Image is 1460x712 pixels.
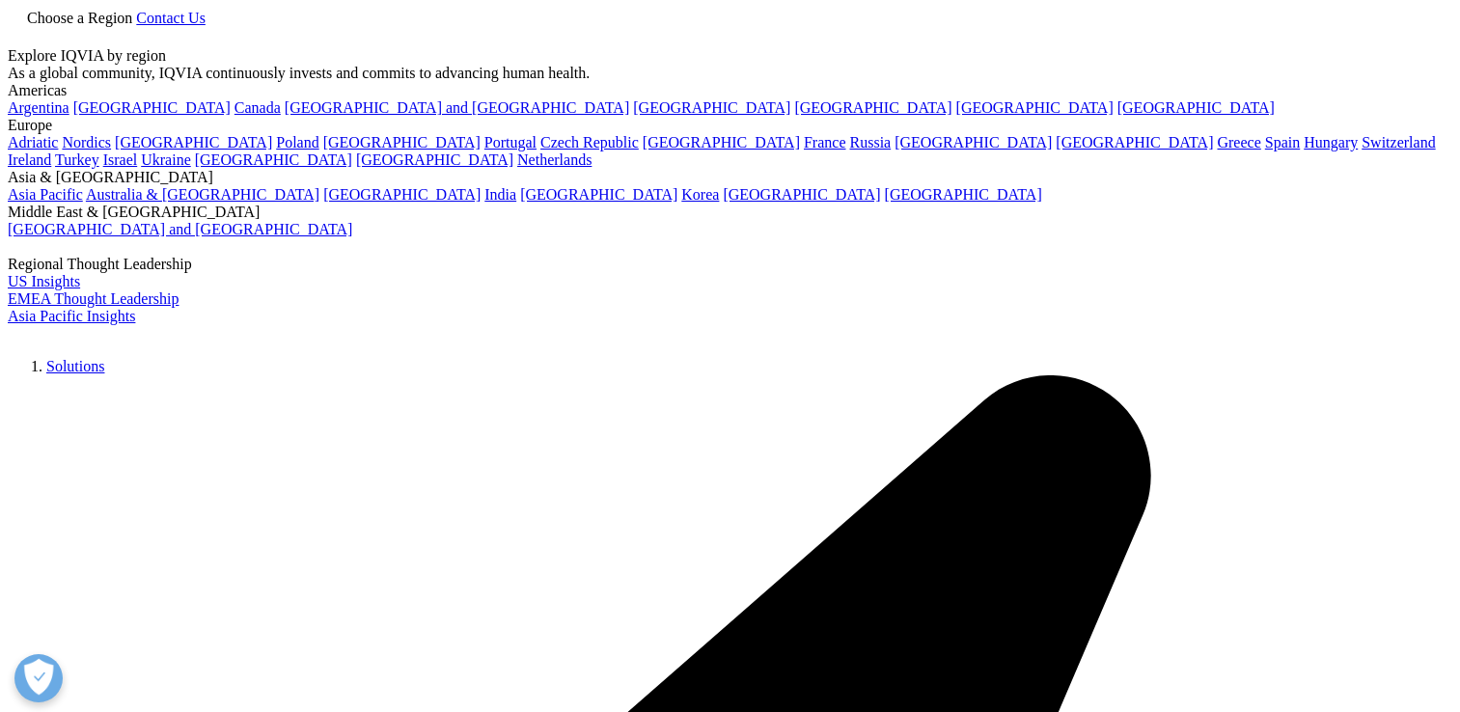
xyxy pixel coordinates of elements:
[285,99,629,116] a: [GEOGRAPHIC_DATA] and [GEOGRAPHIC_DATA]
[276,134,318,151] a: Poland
[8,82,1452,99] div: Americas
[195,151,352,168] a: [GEOGRAPHIC_DATA]
[794,99,951,116] a: [GEOGRAPHIC_DATA]
[1117,99,1275,116] a: [GEOGRAPHIC_DATA]
[8,186,83,203] a: Asia Pacific
[633,99,790,116] a: [GEOGRAPHIC_DATA]
[27,10,132,26] span: Choose a Region
[8,221,352,237] a: [GEOGRAPHIC_DATA] and [GEOGRAPHIC_DATA]
[8,134,58,151] a: Adriatic
[540,134,639,151] a: Czech Republic
[86,186,319,203] a: Australia & [GEOGRAPHIC_DATA]
[55,151,99,168] a: Turkey
[885,186,1042,203] a: [GEOGRAPHIC_DATA]
[136,10,206,26] a: Contact Us
[62,134,111,151] a: Nordics
[8,99,69,116] a: Argentina
[8,273,80,289] a: US Insights
[8,290,179,307] a: EMEA Thought Leadership
[804,134,846,151] a: France
[956,99,1114,116] a: [GEOGRAPHIC_DATA]
[643,134,800,151] a: [GEOGRAPHIC_DATA]
[723,186,880,203] a: [GEOGRAPHIC_DATA]
[1056,134,1213,151] a: [GEOGRAPHIC_DATA]
[681,186,719,203] a: Korea
[115,134,272,151] a: [GEOGRAPHIC_DATA]
[8,256,1452,273] div: Regional Thought Leadership
[356,151,513,168] a: [GEOGRAPHIC_DATA]
[73,99,231,116] a: [GEOGRAPHIC_DATA]
[323,134,481,151] a: [GEOGRAPHIC_DATA]
[8,151,51,168] a: Ireland
[141,151,191,168] a: Ukraine
[8,65,1452,82] div: As a global community, IQVIA continuously invests and commits to advancing human health.
[484,134,537,151] a: Portugal
[895,134,1052,151] a: [GEOGRAPHIC_DATA]
[520,186,677,203] a: [GEOGRAPHIC_DATA]
[484,186,516,203] a: India
[850,134,892,151] a: Russia
[517,151,592,168] a: Netherlands
[8,204,1452,221] div: Middle East & [GEOGRAPHIC_DATA]
[8,117,1452,134] div: Europe
[1265,134,1300,151] a: Spain
[14,654,63,702] button: Ouvrir le centre de préférences
[1304,134,1358,151] a: Hungary
[1217,134,1260,151] a: Greece
[234,99,281,116] a: Canada
[46,358,104,374] a: Solutions
[1362,134,1435,151] a: Switzerland
[8,47,1452,65] div: Explore IQVIA by region
[103,151,138,168] a: Israel
[323,186,481,203] a: [GEOGRAPHIC_DATA]
[8,308,135,324] a: Asia Pacific Insights
[8,169,1452,186] div: Asia & [GEOGRAPHIC_DATA]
